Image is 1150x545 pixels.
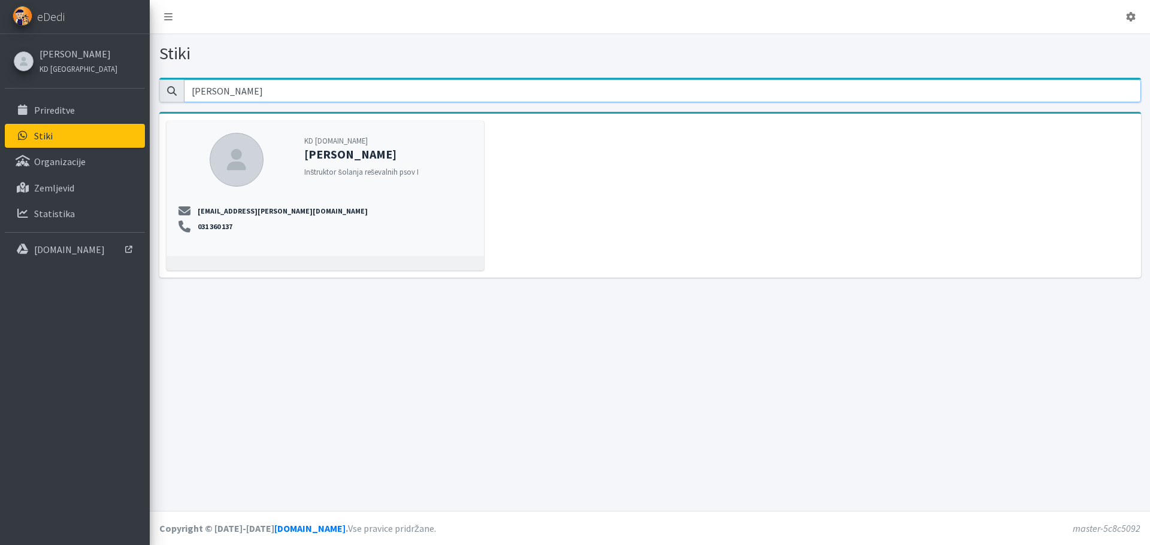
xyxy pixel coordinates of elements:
[40,64,117,74] small: KD [GEOGRAPHIC_DATA]
[5,176,145,200] a: Zemljevid
[34,104,75,116] p: Prireditve
[195,206,371,217] a: [EMAIL_ADDRESS][PERSON_NAME][DOMAIN_NAME]
[34,130,53,142] p: Stiki
[274,522,346,534] a: [DOMAIN_NAME]
[5,98,145,122] a: Prireditve
[5,150,145,173] a: Organizacije
[5,202,145,226] a: Statistika
[34,182,74,194] p: Zemljevid
[184,80,1141,102] input: Išči
[5,238,145,261] a: [DOMAIN_NAME]
[304,167,419,176] small: Inštruktor šolanja reševalnih psov I
[37,8,65,26] span: eDedi
[40,61,117,75] a: KD [GEOGRAPHIC_DATA]
[13,6,32,26] img: eDedi
[195,221,236,232] a: 031 360 137
[40,47,117,61] a: [PERSON_NAME]
[34,156,86,168] p: Organizacije
[150,511,1150,545] footer: Vse pravice pridržane.
[5,124,145,148] a: Stiki
[34,208,75,220] p: Statistika
[159,43,646,64] h1: Stiki
[1073,522,1140,534] em: master-5c8c5092
[304,136,368,145] small: KD [DOMAIN_NAME]
[159,522,348,534] strong: Copyright © [DATE]-[DATE] .
[304,147,397,162] strong: [PERSON_NAME]
[34,243,105,255] p: [DOMAIN_NAME]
